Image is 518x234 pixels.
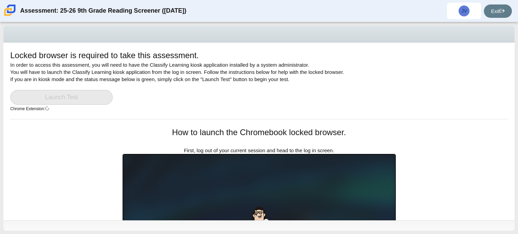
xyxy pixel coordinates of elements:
div: In order to access this assessment, you will need to have the Classify Learning kiosk application... [10,50,508,119]
a: Carmen School of Science & Technology [3,13,17,18]
div: Assessment: 25-26 9th Grade Reading Screener ([DATE]) [20,3,186,19]
span: JV [461,9,467,13]
a: Launch Test [10,90,113,105]
img: Carmen School of Science & Technology [3,3,17,17]
h1: How to launch the Chromebook locked browser. [123,127,396,138]
a: Exit [484,4,512,18]
small: Chrome Extension: [10,106,49,111]
h1: Locked browser is required to take this assessment. [10,50,199,61]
